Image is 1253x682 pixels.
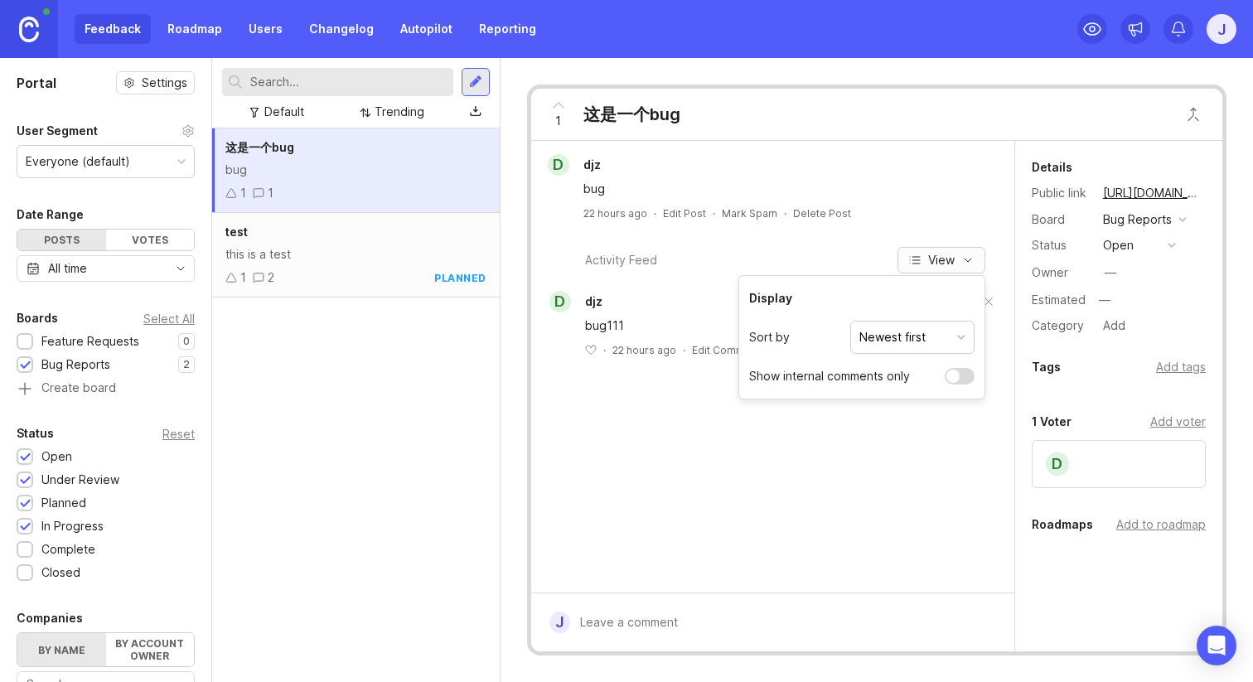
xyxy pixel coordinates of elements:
div: Add to roadmap [1116,515,1206,534]
div: 1 Voter [1032,412,1072,432]
a: 这是一个bugbug11 [212,128,500,213]
div: Bug Reports [1103,210,1172,229]
div: open [1103,236,1134,254]
div: 这是一个bug [583,103,680,126]
div: Activity Feed [585,251,657,269]
div: Bug Reports [41,356,110,374]
div: Tags [1032,357,1061,377]
a: ddjz [538,154,614,176]
div: bug [225,161,486,179]
div: Estimated [1032,294,1086,306]
div: Companies [17,608,83,628]
button: j [1207,14,1236,44]
div: Boards [17,308,58,328]
img: Canny Home [19,17,39,42]
div: 1 [240,184,246,202]
div: 1 [268,184,273,202]
div: this is a test [225,245,486,264]
span: 这是一个bug [225,140,294,154]
button: View [897,247,985,273]
div: 1 [240,268,246,287]
div: Add voter [1150,413,1206,431]
p: 2 [183,358,190,371]
div: Open Intercom Messenger [1197,626,1236,665]
div: Planned [41,494,86,512]
div: · [713,206,715,220]
p: 0 [183,335,190,348]
div: · [784,206,786,220]
a: 22 hours ago [583,206,647,220]
label: By account owner [106,633,195,666]
div: Add tags [1156,358,1206,376]
input: Search... [250,73,447,91]
div: Trending [375,103,424,121]
span: Show internal comments only [749,367,910,385]
div: Public link [1032,184,1090,202]
a: Create board [17,382,195,397]
a: [URL][DOMAIN_NAME] [1098,182,1206,204]
div: Add [1098,315,1130,336]
div: Display [739,276,984,307]
a: ddjz [539,291,602,312]
div: — [1105,264,1116,282]
div: j [549,612,570,633]
div: Status [1032,236,1090,254]
a: Changelog [299,14,384,44]
a: Users [239,14,293,44]
div: Select All [143,314,195,323]
div: Status [17,423,54,443]
div: All time [48,259,87,278]
div: d [1044,451,1071,477]
button: Settings [116,71,195,94]
div: Closed [41,563,80,582]
span: test [225,225,248,239]
div: 2 [268,268,274,287]
span: View [928,252,955,268]
div: · [683,343,685,357]
div: Edit Post [663,206,706,220]
a: Add [1090,315,1130,336]
a: Reporting [469,14,546,44]
div: Default [264,103,304,121]
a: testthis is a test12planned [212,213,500,297]
svg: toggle icon [167,262,194,275]
div: Reset [162,429,195,438]
span: Sort by [749,328,790,346]
div: Feature Requests [41,332,139,351]
div: Details [1032,157,1072,177]
span: djz [585,294,602,308]
h1: Portal [17,73,56,93]
div: Under Review [41,471,119,489]
div: Complete [41,540,95,559]
div: d [549,291,571,312]
div: bug [583,180,981,198]
span: Settings [142,75,187,91]
div: Owner [1032,264,1090,282]
div: · [603,343,606,357]
div: Category [1032,317,1090,335]
div: d [548,154,569,176]
div: bug111 [585,317,980,335]
div: Newest first [859,328,926,346]
span: 22 hours ago [612,343,676,357]
div: Date Range [17,205,84,225]
span: 1 [555,112,561,130]
div: Roadmaps [1032,515,1093,534]
span: djz [583,157,601,172]
div: Open [41,447,72,466]
button: Mark Spam [722,206,777,220]
div: planned [434,271,486,285]
div: User Segment [17,121,98,141]
button: Close button [1177,98,1210,131]
div: — [1094,289,1115,311]
div: Edit Comment [692,343,761,357]
a: Autopilot [390,14,462,44]
label: By name [17,633,106,666]
a: Roadmap [157,14,232,44]
div: Delete Post [793,206,851,220]
div: Everyone (default) [26,152,130,171]
div: Posts [17,230,106,250]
